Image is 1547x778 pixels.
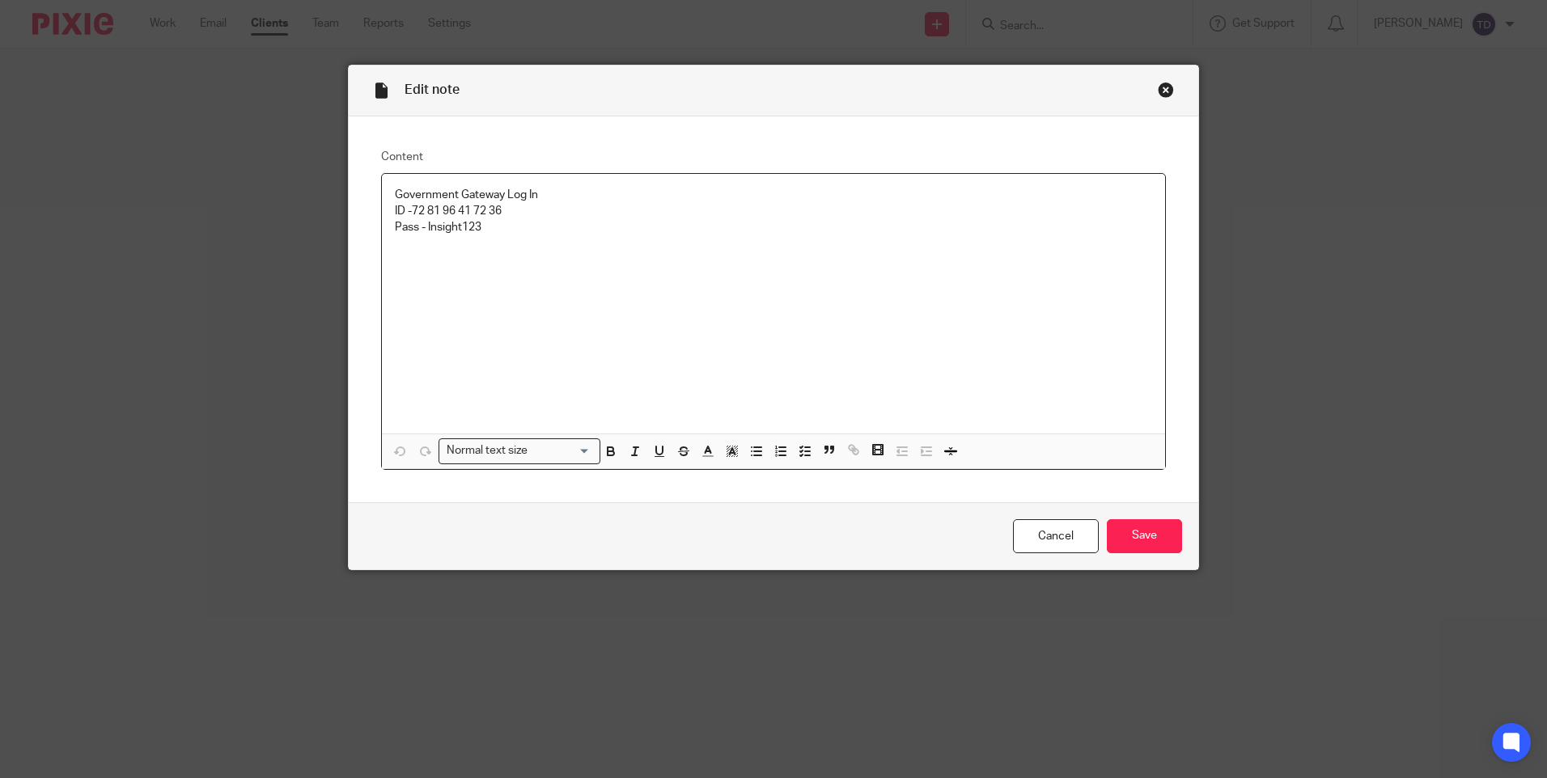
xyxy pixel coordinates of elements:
[395,187,1152,203] p: Government Gateway Log In
[1158,82,1174,98] div: Close this dialog window
[443,442,531,459] span: Normal text size
[405,83,460,96] span: Edit note
[395,203,1152,219] p: ID -72 81 96 41 72 36
[1107,519,1182,554] input: Save
[439,438,600,463] div: Search for option
[532,442,591,459] input: Search for option
[1013,519,1099,554] a: Cancel
[381,149,1166,165] label: Content
[395,219,1152,235] p: Pass - Insight123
